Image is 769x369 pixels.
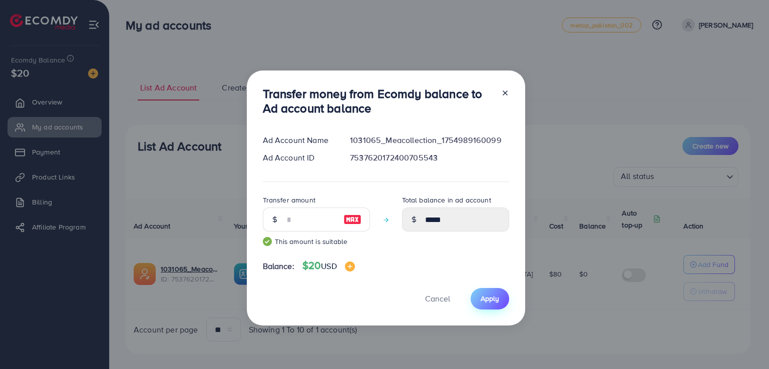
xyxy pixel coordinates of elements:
[263,195,315,205] label: Transfer amount
[481,293,499,303] span: Apply
[255,134,342,146] div: Ad Account Name
[343,213,361,225] img: image
[413,288,463,309] button: Cancel
[302,259,355,272] h4: $20
[321,260,336,271] span: USD
[255,152,342,163] div: Ad Account ID
[342,134,517,146] div: 1031065_Meacollection_1754989160099
[342,152,517,163] div: 7537620172400705543
[402,195,491,205] label: Total balance in ad account
[263,86,493,115] h3: Transfer money from Ecomdy balance to Ad account balance
[345,261,355,271] img: image
[726,324,761,361] iframe: Chat
[471,288,509,309] button: Apply
[263,260,294,272] span: Balance:
[263,236,370,246] small: This amount is suitable
[425,293,450,304] span: Cancel
[263,237,272,246] img: guide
